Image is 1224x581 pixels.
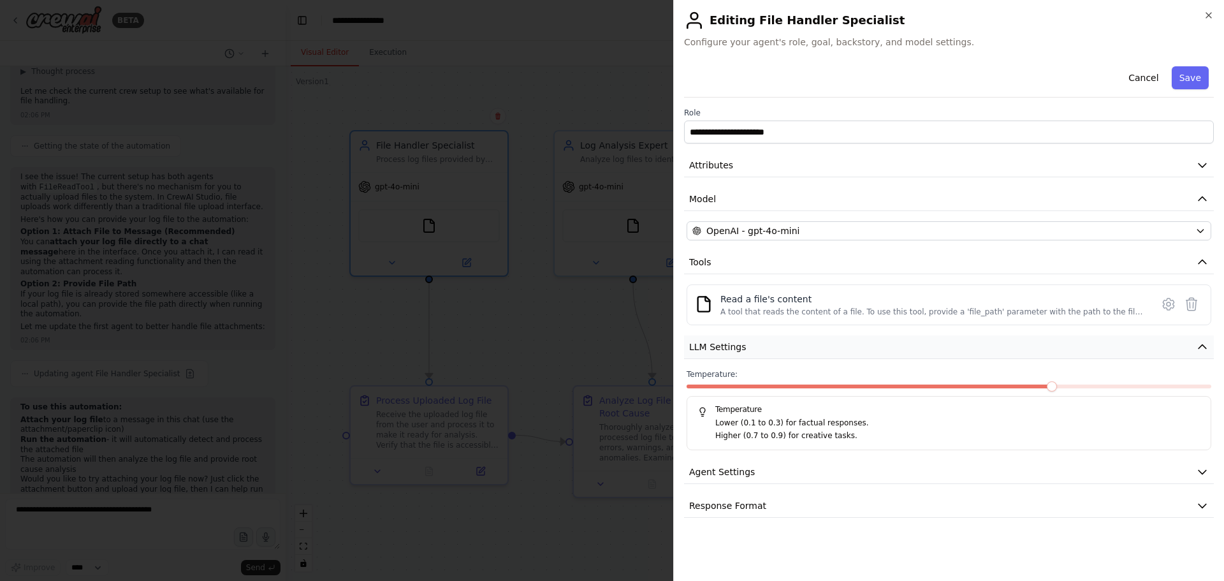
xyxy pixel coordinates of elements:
[689,466,755,478] span: Agent Settings
[689,341,747,353] span: LLM Settings
[687,369,738,379] span: Temperature:
[684,494,1214,518] button: Response Format
[1180,293,1203,316] button: Delete tool
[689,499,766,512] span: Response Format
[720,307,1144,317] div: A tool that reads the content of a file. To use this tool, provide a 'file_path' parameter with t...
[715,417,1200,430] p: Lower (0.1 to 0.3) for factual responses.
[684,460,1214,484] button: Agent Settings
[684,335,1214,359] button: LLM Settings
[689,159,733,172] span: Attributes
[720,293,1144,305] div: Read a file's content
[684,251,1214,274] button: Tools
[689,256,711,268] span: Tools
[1172,66,1209,89] button: Save
[1157,293,1180,316] button: Configure tool
[687,221,1211,240] button: OpenAI - gpt-4o-mini
[684,10,1214,31] h2: Editing File Handler Specialist
[1121,66,1166,89] button: Cancel
[697,404,1200,415] h5: Temperature
[684,108,1214,118] label: Role
[684,36,1214,48] span: Configure your agent's role, goal, backstory, and model settings.
[684,188,1214,211] button: Model
[684,154,1214,177] button: Attributes
[695,295,713,313] img: FileReadTool
[689,193,716,205] span: Model
[715,430,1200,443] p: Higher (0.7 to 0.9) for creative tasks.
[706,224,799,237] span: OpenAI - gpt-4o-mini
